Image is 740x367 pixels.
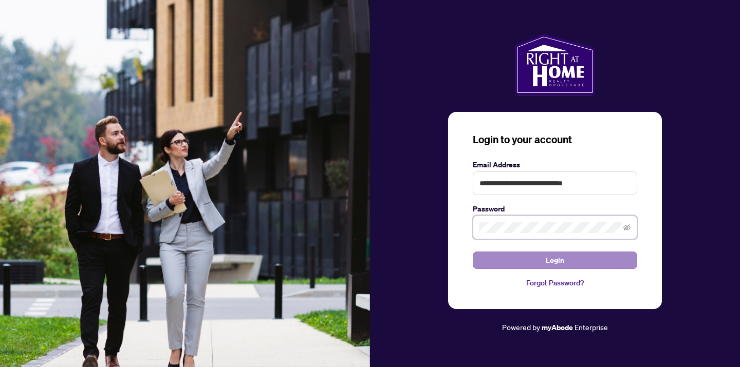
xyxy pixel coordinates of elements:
[473,252,637,269] button: Login
[502,322,540,332] span: Powered by
[515,34,595,95] img: ma-logo
[473,203,637,215] label: Password
[546,252,564,268] span: Login
[473,159,637,170] label: Email Address
[575,322,608,332] span: Enterprise
[623,224,631,231] span: eye-invisible
[473,132,637,147] h3: Login to your account
[542,322,573,333] a: myAbode
[473,277,637,288] a: Forgot Password?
